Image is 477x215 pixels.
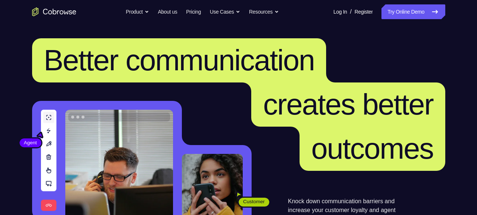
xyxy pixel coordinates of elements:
a: Register [355,4,373,19]
a: Try Online Demo [381,4,445,19]
span: creates better [263,88,433,121]
a: Log In [333,4,347,19]
a: Pricing [186,4,201,19]
span: Better communication [44,44,315,77]
span: outcomes [311,132,433,165]
a: About us [158,4,177,19]
span: / [350,7,352,16]
button: Use Cases [210,4,240,19]
a: Go to the home page [32,7,76,16]
button: Product [126,4,149,19]
button: Resources [249,4,279,19]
